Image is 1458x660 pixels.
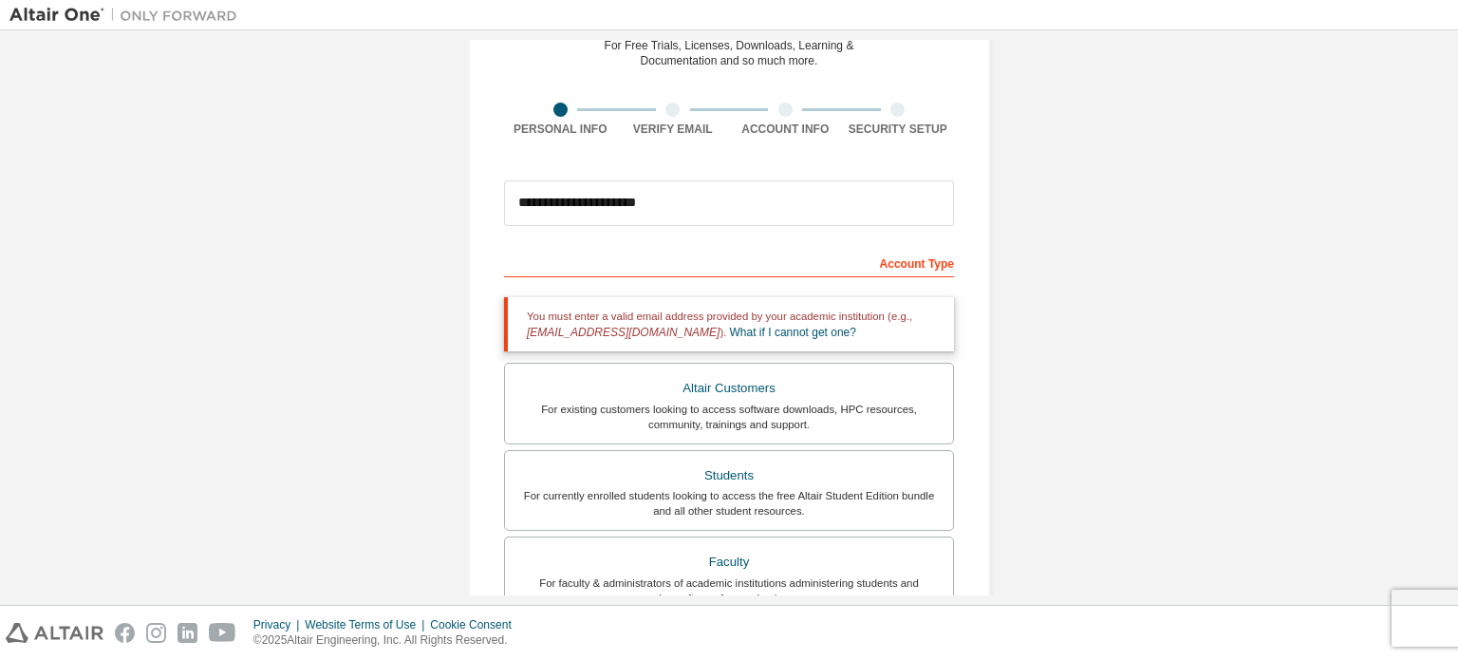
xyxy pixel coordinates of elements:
span: [EMAIL_ADDRESS][DOMAIN_NAME] [527,326,720,339]
div: For currently enrolled students looking to access the free Altair Student Edition bundle and all ... [516,488,942,519]
div: Website Terms of Use [305,617,430,632]
p: © 2025 Altair Engineering, Inc. All Rights Reserved. [253,632,523,649]
div: For existing customers looking to access software downloads, HPC resources, community, trainings ... [516,402,942,432]
div: Security Setup [842,122,955,137]
div: For faculty & administrators of academic institutions administering students and accessing softwa... [516,575,942,606]
div: Personal Info [504,122,617,137]
img: youtube.svg [209,623,236,643]
img: altair_logo.svg [6,623,103,643]
div: You must enter a valid email address provided by your academic institution (e.g., ). [504,297,954,351]
div: Privacy [253,617,305,632]
div: Cookie Consent [430,617,522,632]
div: For Free Trials, Licenses, Downloads, Learning & Documentation and so much more. [605,38,854,68]
img: linkedin.svg [178,623,197,643]
div: Account Info [729,122,842,137]
a: What if I cannot get one? [730,326,856,339]
img: facebook.svg [115,623,135,643]
div: Verify Email [617,122,730,137]
img: instagram.svg [146,623,166,643]
img: Altair One [9,6,247,25]
div: Faculty [516,549,942,575]
div: Students [516,462,942,489]
div: Account Type [504,247,954,277]
div: Altair Customers [516,375,942,402]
